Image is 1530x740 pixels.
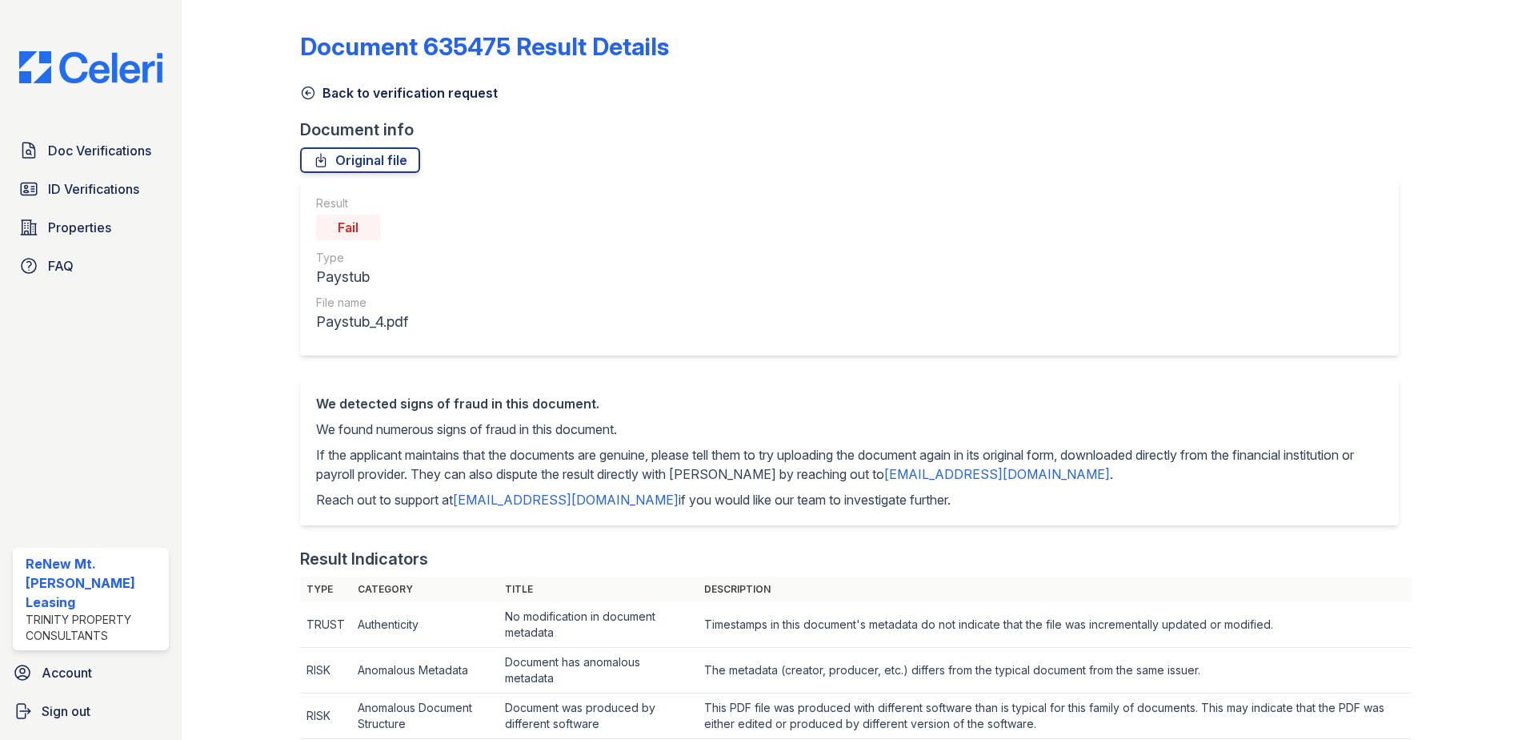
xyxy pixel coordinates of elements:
[300,83,498,103] a: Back to verification request
[13,173,169,205] a: ID Verifications
[698,602,1412,648] td: Timestamps in this document's metadata do not indicate that the file was incrementally updated or...
[499,694,699,739] td: Document was produced by different software
[48,218,111,237] span: Properties
[499,648,699,694] td: Document has anomalous metadata
[48,179,139,199] span: ID Verifications
[48,256,74,275] span: FAQ
[316,394,1383,413] div: We detected signs of fraud in this document.
[499,577,699,602] th: Title
[13,135,169,167] a: Doc Verifications
[316,311,408,333] div: Paystub_4.pdf
[26,612,162,644] div: Trinity Property Consultants
[42,702,90,721] span: Sign out
[13,211,169,243] a: Properties
[351,648,498,694] td: Anomalous Metadata
[316,295,408,311] div: File name
[6,657,175,689] a: Account
[316,215,380,240] div: Fail
[300,602,351,648] td: TRUST
[1110,466,1113,482] span: .
[698,648,1412,694] td: The metadata (creator, producer, etc.) differs from the typical document from the same issuer.
[316,420,1383,439] p: We found numerous signs of fraud in this document.
[351,694,498,739] td: Anomalous Document Structure
[698,694,1412,739] td: This PDF file was produced with different software than is typical for this family of documents. ...
[300,119,1412,141] div: Document info
[884,466,1110,482] a: [EMAIL_ADDRESS][DOMAIN_NAME]
[453,492,679,508] a: [EMAIL_ADDRESS][DOMAIN_NAME]
[42,663,92,682] span: Account
[316,490,1383,509] p: Reach out to support at if you would like our team to investigate further.
[698,577,1412,602] th: Description
[6,695,175,727] a: Sign out
[300,147,420,173] a: Original file
[300,648,351,694] td: RISK
[316,250,408,266] div: Type
[6,51,175,83] img: CE_Logo_Blue-a8612792a0a2168367f1c8372b55b34899dd931a85d93a1a3d3e32e68fde9ad4.png
[48,141,151,160] span: Doc Verifications
[499,602,699,648] td: No modification in document metadata
[316,266,408,288] div: Paystub
[13,250,169,282] a: FAQ
[300,694,351,739] td: RISK
[26,554,162,612] div: ReNew Mt. [PERSON_NAME] Leasing
[300,32,669,61] a: Document 635475 Result Details
[300,548,428,570] div: Result Indicators
[351,602,498,648] td: Authenticity
[316,195,408,211] div: Result
[300,577,351,602] th: Type
[351,577,498,602] th: Category
[316,445,1383,484] p: If the applicant maintains that the documents are genuine, please tell them to try uploading the ...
